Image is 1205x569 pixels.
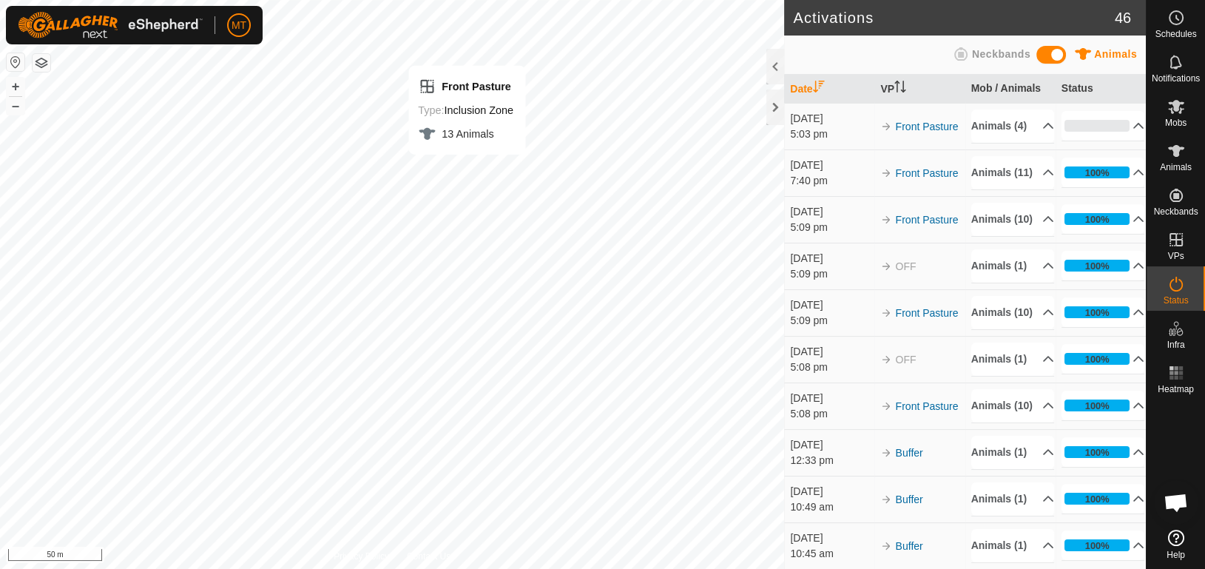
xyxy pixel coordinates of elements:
div: 100% [1085,445,1110,459]
p-accordion-header: 100% [1061,204,1145,234]
p-accordion-header: Animals (10) [971,389,1055,422]
div: 100% [1064,166,1130,178]
div: 5:08 pm [790,406,874,422]
img: Gallagher Logo [18,12,203,38]
p-accordion-header: Animals (10) [971,203,1055,236]
a: Contact Us [407,550,450,563]
button: Reset Map [7,53,24,71]
span: Neckbands [972,48,1030,60]
span: Schedules [1155,30,1196,38]
div: 100% [1085,306,1110,320]
p-accordion-header: 100% [1061,158,1145,187]
a: Privacy Policy [334,550,389,563]
div: 100% [1085,399,1110,413]
th: Mob / Animals [965,75,1056,104]
img: arrow [880,540,892,552]
th: Date [784,75,874,104]
div: 5:03 pm [790,127,874,142]
div: [DATE] [790,251,874,266]
div: 100% [1085,166,1110,180]
div: Front Pasture [418,78,513,95]
div: 100% [1064,493,1130,505]
div: 100% [1064,306,1130,318]
span: Notifications [1152,74,1200,83]
div: [DATE] [790,437,874,453]
div: [DATE] [790,391,874,406]
img: arrow [880,494,892,505]
p-accordion-header: 100% [1061,484,1145,514]
span: Neckbands [1153,207,1198,216]
h2: Activations [793,9,1114,27]
div: 100% [1085,259,1110,273]
img: arrow [880,354,892,366]
div: [DATE] [790,531,874,546]
p-sorticon: Activate to sort [894,83,906,95]
a: Front Pasture [895,400,958,412]
span: Animals [1094,48,1137,60]
p-accordion-header: Animals (10) [971,296,1055,329]
div: 13 Animals [418,125,513,143]
img: arrow [880,121,892,132]
a: Help [1147,524,1205,565]
a: Front Pasture [895,214,958,226]
img: arrow [880,260,892,272]
img: arrow [880,214,892,226]
th: VP [874,75,965,104]
p-sorticon: Activate to sort [813,83,825,95]
a: Front Pasture [895,121,958,132]
a: Buffer [895,447,922,459]
span: 46 [1115,7,1131,29]
div: 12:33 pm [790,453,874,468]
p-accordion-header: 100% [1061,297,1145,327]
div: 5:09 pm [790,313,874,329]
label: Type: [418,104,444,116]
span: VPs [1167,252,1184,260]
p-accordion-header: Animals (1) [971,482,1055,516]
div: 100% [1064,260,1130,272]
div: [DATE] [790,158,874,173]
span: Infra [1167,340,1184,349]
button: – [7,97,24,115]
div: Inclusion Zone [418,101,513,119]
div: 7:40 pm [790,173,874,189]
div: 100% [1064,213,1130,225]
div: 100% [1085,492,1110,506]
p-accordion-header: Animals (1) [971,249,1055,283]
div: 0% [1064,120,1130,132]
button: Map Layers [33,54,50,72]
span: OFF [895,260,916,272]
div: 5:09 pm [790,266,874,282]
div: 100% [1085,212,1110,226]
div: 100% [1064,400,1130,411]
a: Front Pasture [895,167,958,179]
div: 100% [1064,446,1130,458]
span: OFF [895,354,916,366]
span: MT [232,18,246,33]
div: Open chat [1154,480,1198,525]
a: Buffer [895,540,922,552]
p-accordion-header: Animals (1) [971,436,1055,469]
img: arrow [880,307,892,319]
div: 5:09 pm [790,220,874,235]
div: [DATE] [790,111,874,127]
span: Animals [1160,163,1192,172]
a: Buffer [895,494,922,505]
span: Heatmap [1158,385,1194,394]
p-accordion-header: 0% [1061,111,1145,141]
div: [DATE] [790,204,874,220]
p-accordion-header: 100% [1061,531,1145,560]
p-accordion-header: Animals (11) [971,156,1055,189]
p-accordion-header: 100% [1061,344,1145,374]
div: [DATE] [790,297,874,313]
img: arrow [880,447,892,459]
button: + [7,78,24,95]
p-accordion-header: Animals (1) [971,343,1055,376]
div: [DATE] [790,484,874,499]
p-accordion-header: 100% [1061,251,1145,280]
p-accordion-header: Animals (4) [971,110,1055,143]
div: 5:08 pm [790,360,874,375]
span: Help [1167,551,1185,559]
a: Front Pasture [895,307,958,319]
div: 100% [1085,352,1110,366]
span: Mobs [1165,118,1187,127]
